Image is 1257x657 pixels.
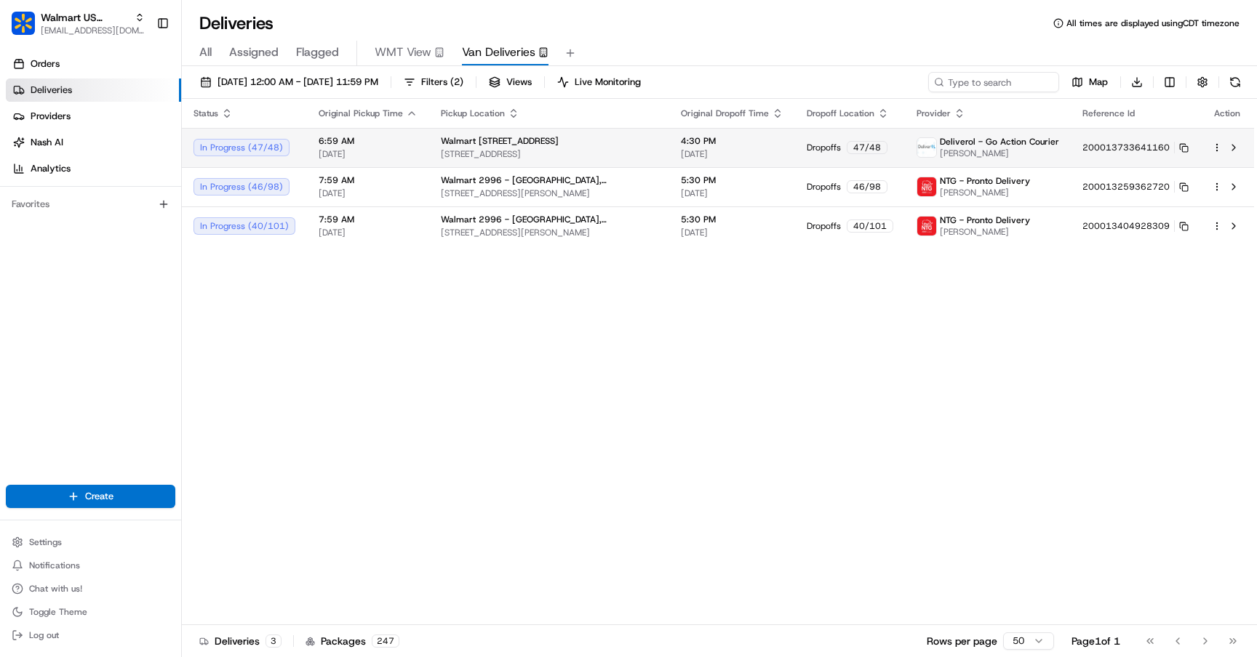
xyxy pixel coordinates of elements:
div: 47 / 48 [847,141,887,154]
span: Nash AI [31,136,63,149]
a: Powered byPylon [103,246,176,257]
span: All [199,44,212,61]
span: Pickup Location [441,108,505,119]
a: Analytics [6,157,181,180]
button: 200013259362720 [1082,181,1189,193]
span: 7:59 AM [319,174,418,186]
button: [EMAIL_ADDRESS][DOMAIN_NAME] [41,25,145,36]
div: Action [1212,108,1242,119]
button: Views [482,72,538,92]
span: Walmart 2996 - [GEOGRAPHIC_DATA], [GEOGRAPHIC_DATA] [441,214,658,225]
button: Toggle Theme [6,602,175,622]
span: Deliveries [31,84,72,97]
button: Chat with us! [6,579,175,599]
img: profile_deliverol_nashtms.png [917,138,936,157]
button: 200013733641160 [1082,142,1189,153]
div: We're available if you need us! [49,153,184,165]
div: 📗 [15,212,26,224]
span: Dropoffs [807,181,841,193]
span: [DATE] 12:00 AM - [DATE] 11:59 PM [218,76,378,89]
span: Toggle Theme [29,606,87,618]
div: 3 [266,634,282,648]
div: Page 1 of 1 [1072,634,1120,648]
span: 4:30 PM [681,135,783,147]
span: All times are displayed using CDT timezone [1066,17,1240,29]
span: [PERSON_NAME] [940,148,1059,159]
button: Settings [6,532,175,552]
span: Assigned [229,44,279,61]
button: 200013404928309 [1082,220,1189,232]
button: Log out [6,625,175,645]
img: Walmart US Stores [12,12,35,35]
span: Status [193,108,218,119]
span: NTG - Pronto Delivery [940,175,1030,187]
span: Original Dropoff Time [681,108,769,119]
button: Notifications [6,555,175,576]
span: [DATE] [681,148,783,160]
span: [STREET_ADDRESS] [441,148,658,160]
button: Refresh [1225,72,1245,92]
span: Provider [917,108,951,119]
div: 46 / 98 [847,180,887,193]
span: Knowledge Base [29,211,111,225]
span: Providers [31,110,71,123]
span: ( 2 ) [450,76,463,89]
span: Orders [31,57,60,70]
span: Flagged [296,44,339,61]
a: Orders [6,52,181,76]
span: Create [85,490,113,503]
button: Start new chat [247,143,265,161]
a: Deliveries [6,78,181,102]
button: Create [6,485,175,508]
span: Walmart [STREET_ADDRESS] [441,135,559,147]
button: Filters(2) [397,72,470,92]
span: Analytics [31,162,71,175]
span: Dropoff Location [807,108,874,119]
a: Nash AI [6,131,181,154]
h1: Deliveries [199,12,274,35]
span: 5:30 PM [681,174,783,186]
span: 7:59 AM [319,214,418,225]
span: Filters [421,76,463,89]
span: Live Monitoring [575,76,641,89]
img: images [917,177,936,196]
span: Settings [29,536,62,548]
span: [DATE] [319,148,418,160]
p: Rows per page [927,634,997,648]
span: [STREET_ADDRESS][PERSON_NAME] [441,188,658,199]
span: [PERSON_NAME] [940,226,1030,238]
span: API Documentation [137,211,234,225]
span: Walmart 2996 - [GEOGRAPHIC_DATA], [GEOGRAPHIC_DATA] [441,174,658,186]
div: 40 / 101 [847,219,893,233]
span: Original Pickup Time [319,108,403,119]
button: Map [1065,72,1114,92]
div: Packages [306,634,399,648]
span: Dropoffs [807,220,841,232]
span: Reference Id [1082,108,1135,119]
span: [PERSON_NAME] [940,187,1030,198]
div: Favorites [6,193,175,216]
span: [DATE] [681,227,783,238]
button: Walmart US Stores [41,10,129,25]
a: Providers [6,105,181,128]
span: 5:30 PM [681,214,783,225]
span: Dropoffs [807,142,841,153]
img: 1736555255976-a54dd68f-1ca7-489b-9aae-adbdc363a1c4 [15,139,41,165]
span: Log out [29,629,59,641]
span: [DATE] [319,188,418,199]
span: Views [506,76,532,89]
input: Type to search [928,72,1059,92]
div: 247 [372,634,399,648]
div: 💻 [123,212,135,224]
span: 6:59 AM [319,135,418,147]
span: Notifications [29,560,80,571]
span: Deliverol - Go Action Courier [940,136,1059,148]
span: Map [1089,76,1108,89]
a: 📗Knowledge Base [9,205,117,231]
span: NTG - Pronto Delivery [940,214,1030,226]
div: Start new chat [49,139,239,153]
span: Van Deliveries [462,44,535,61]
span: Pylon [145,246,176,257]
